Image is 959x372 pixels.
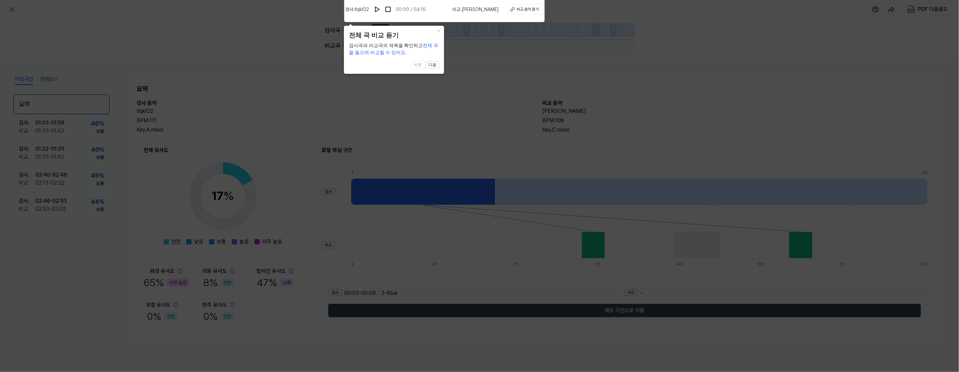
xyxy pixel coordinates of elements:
[385,6,391,13] img: stop
[345,6,369,13] span: 검사 . tlqkf22
[426,61,439,69] button: 다음
[349,31,439,40] header: 전체 곡 비교 듣기
[433,26,444,35] button: Close
[507,4,543,15] button: 비교 음악 듣기
[396,6,426,13] div: 00:00 / 04:16
[349,42,439,56] div: 검사곡과 비교곡의 제목을 확인하고
[517,6,539,12] div: 비교 음악 듣기
[349,43,438,55] span: 전체 곡을 들으며 비교할 수 있어요.
[374,6,381,13] img: play
[453,6,499,13] span: 비교 . [PERSON_NAME]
